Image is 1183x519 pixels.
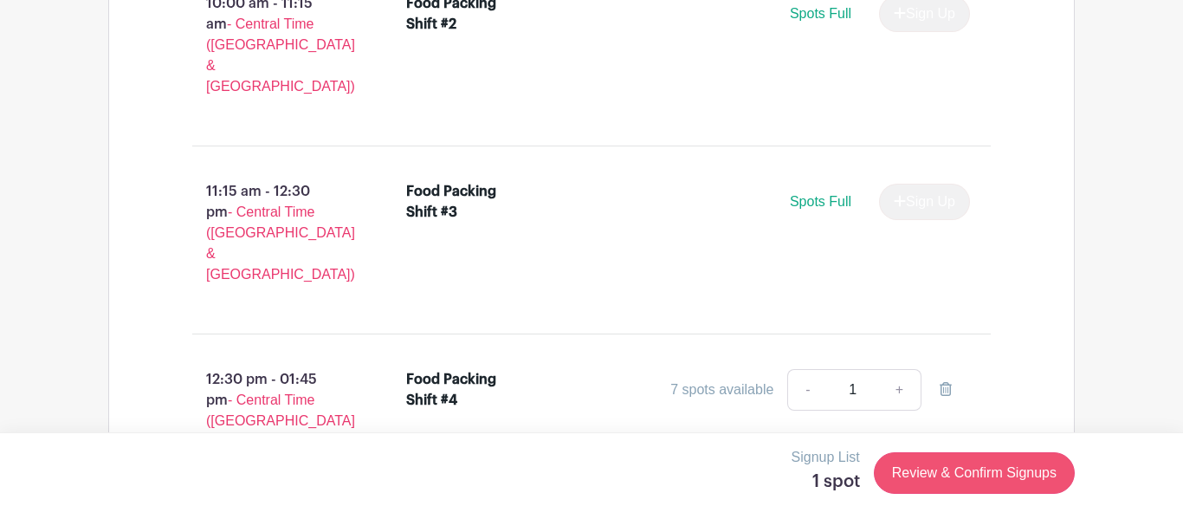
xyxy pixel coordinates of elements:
span: Spots Full [790,194,851,209]
span: Spots Full [790,6,851,21]
div: Food Packing Shift #3 [406,181,527,223]
p: 11:15 am - 12:30 pm [165,174,378,292]
a: - [787,369,827,411]
p: Signup List [792,447,860,468]
a: + [878,369,921,411]
p: 12:30 pm - 01:45 pm [165,362,378,480]
span: - Central Time ([GEOGRAPHIC_DATA] & [GEOGRAPHIC_DATA]) [206,204,355,282]
a: Review & Confirm Signups [874,452,1075,494]
span: - Central Time ([GEOGRAPHIC_DATA] & [GEOGRAPHIC_DATA]) [206,16,355,94]
div: Food Packing Shift #4 [406,369,527,411]
h5: 1 spot [792,471,860,492]
div: 7 spots available [670,380,773,400]
span: - Central Time ([GEOGRAPHIC_DATA] & [GEOGRAPHIC_DATA]) [206,392,355,470]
